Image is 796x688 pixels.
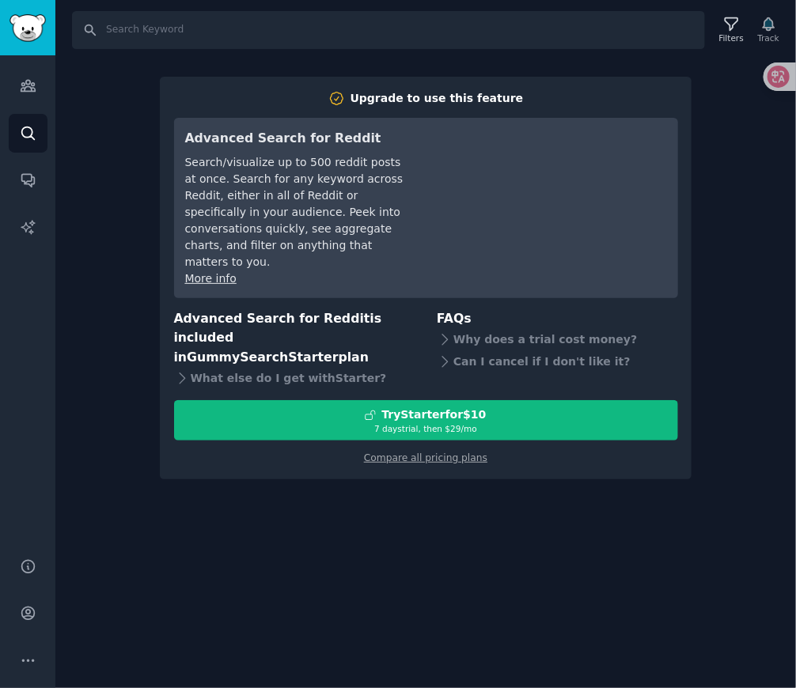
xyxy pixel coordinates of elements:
[9,14,46,42] img: GummySearch logo
[187,350,338,365] span: GummySearch Starter
[174,400,678,440] button: TryStarterfor$107 daystrial, then $29/mo
[381,406,486,423] div: Try Starter for $10
[430,129,667,248] iframe: YouTube video player
[185,154,407,270] div: Search/visualize up to 500 reddit posts at once. Search for any keyword across Reddit, either in ...
[72,11,705,49] input: Search Keyword
[437,328,678,350] div: Why does a trial cost money?
[185,129,407,149] h3: Advanced Search for Reddit
[185,272,237,285] a: More info
[175,423,677,434] div: 7 days trial, then $ 29 /mo
[437,309,678,329] h3: FAQs
[437,350,678,372] div: Can I cancel if I don't like it?
[174,309,415,368] h3: Advanced Search for Reddit is included in plan
[174,367,415,389] div: What else do I get with Starter ?
[719,32,744,43] div: Filters
[364,452,487,463] a: Compare all pricing plans
[351,90,524,107] div: Upgrade to use this feature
